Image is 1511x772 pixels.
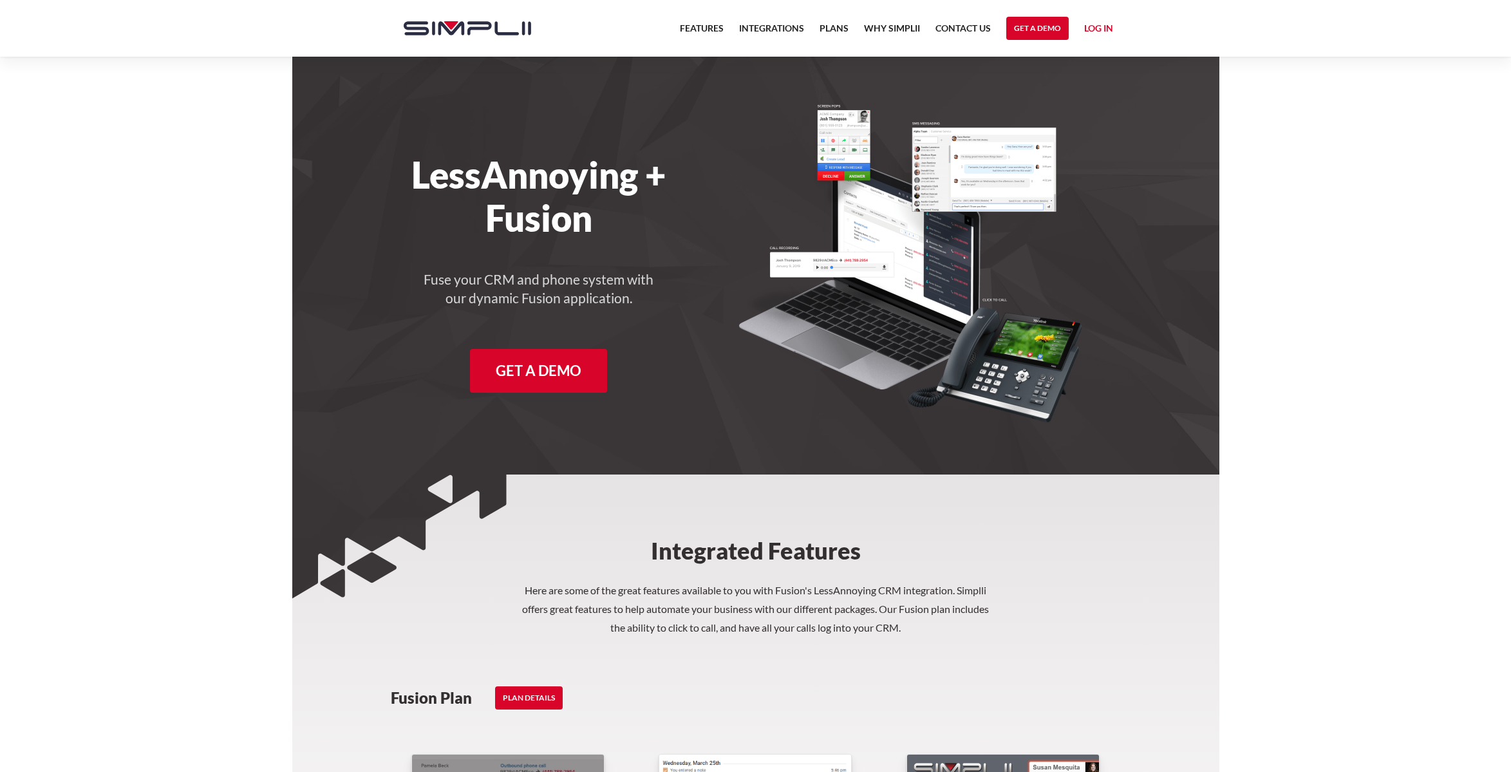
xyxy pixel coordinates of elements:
a: Features [680,21,724,44]
a: Get A Demo [470,349,607,393]
img: Simplii [404,21,531,35]
a: Log in [1084,21,1113,40]
a: PLAN DETAILS [495,686,563,710]
h1: LessAnnoying + Fusion [391,153,688,240]
a: Integrations [739,21,804,44]
a: Plans [820,21,849,44]
a: Why Simplii [864,21,920,44]
h3: Fusion Plan [391,688,472,708]
h2: Integrated Features [555,475,957,581]
img: A desk phone and laptop with a CRM up and Fusion bringing call recording, screen pops, and SMS me... [738,103,1082,423]
h4: Fuse your CRM and phone system with our dynamic Fusion application. [423,270,655,308]
a: Get a Demo [1006,17,1069,40]
a: Contact US [935,21,991,44]
p: Here are some of the great features available to you with Fusion's LessAnnoying CRM integration. ... [518,581,994,637]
